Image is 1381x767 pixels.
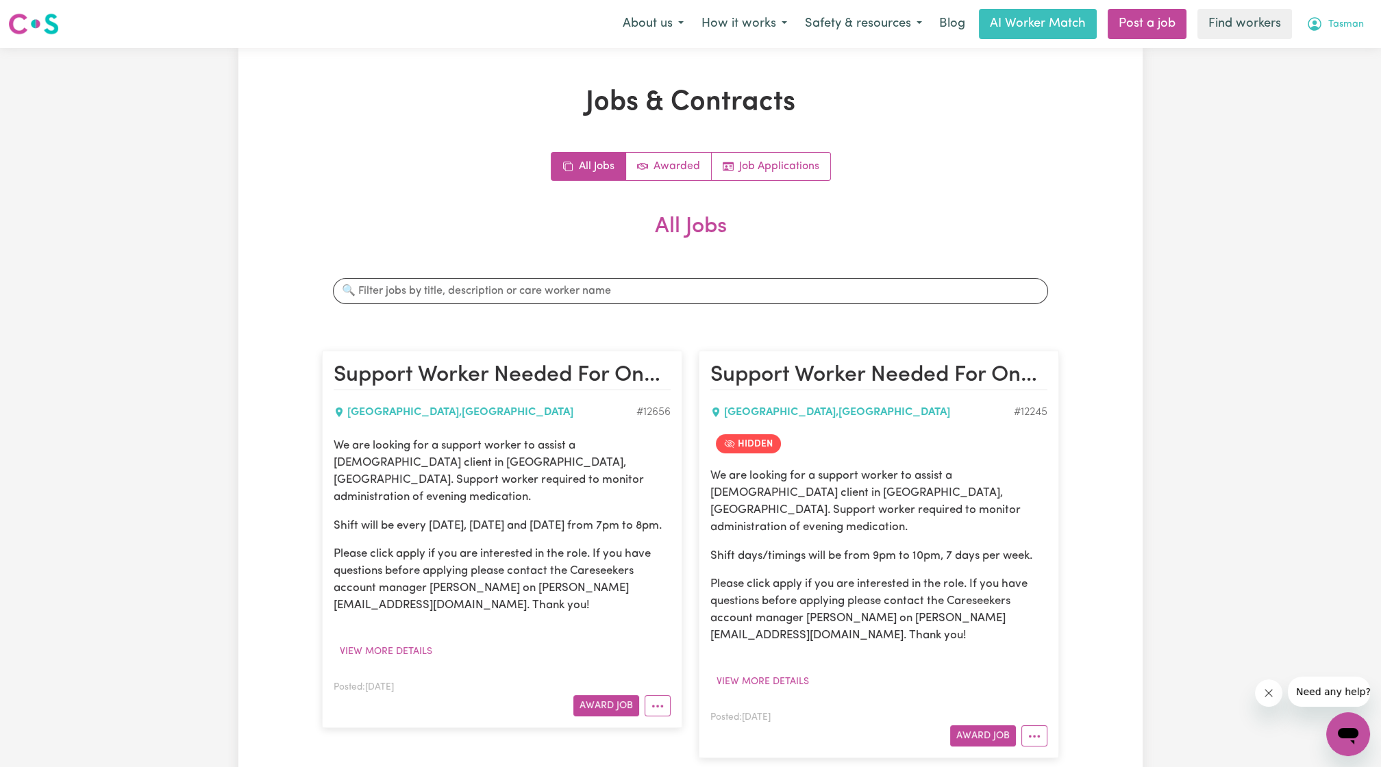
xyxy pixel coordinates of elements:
a: Active jobs [626,153,712,180]
img: Careseekers logo [8,12,59,36]
iframe: Close message [1255,679,1282,707]
button: How it works [693,10,796,38]
iframe: Message from company [1288,677,1370,707]
a: Post a job [1108,9,1186,39]
iframe: Button to launch messaging window [1326,712,1370,756]
span: Job is hidden [716,434,781,453]
h2: Support Worker Needed For One Hour, 7 Days Per Week - Carss Park, NSW [710,362,1047,390]
a: Blog [931,9,973,39]
div: Job ID #12245 [1014,404,1047,420]
span: Posted: [DATE] [710,713,771,722]
button: More options [1021,725,1047,746]
input: 🔍 Filter jobs by title, description or care worker name [333,278,1048,304]
h2: All Jobs [322,214,1059,262]
a: Job applications [712,153,830,180]
div: [GEOGRAPHIC_DATA] , [GEOGRAPHIC_DATA] [710,404,1014,420]
button: My Account [1297,10,1373,38]
span: Need any help? [8,10,83,21]
span: Tasman [1328,17,1364,32]
h1: Jobs & Contracts [322,86,1059,119]
a: AI Worker Match [979,9,1097,39]
button: About us [614,10,693,38]
span: Posted: [DATE] [334,683,394,692]
p: We are looking for a support worker to assist a [DEMOGRAPHIC_DATA] client in [GEOGRAPHIC_DATA], [... [334,437,671,506]
p: We are looking for a support worker to assist a [DEMOGRAPHIC_DATA] client in [GEOGRAPHIC_DATA], [... [710,467,1047,536]
p: Shift will be every [DATE], [DATE] and [DATE] from 7pm to 8pm. [334,517,671,534]
p: Please click apply if you are interested in the role. If you have questions before applying pleas... [710,575,1047,644]
p: Shift days/timings will be from 9pm to 10pm, 7 days per week. [710,547,1047,564]
button: Award Job [573,695,639,716]
button: View more details [710,671,815,692]
a: All jobs [551,153,626,180]
div: [GEOGRAPHIC_DATA] , [GEOGRAPHIC_DATA] [334,404,636,420]
button: More options [645,695,671,716]
button: Safety & resources [796,10,931,38]
a: Find workers [1197,9,1292,39]
button: Award Job [950,725,1016,746]
div: Job ID #12656 [636,404,671,420]
button: View more details [334,641,438,662]
h2: Support Worker Needed For One Hour Evening Support - Carss Park, NSW [334,362,671,390]
p: Please click apply if you are interested in the role. If you have questions before applying pleas... [334,545,671,614]
a: Careseekers logo [8,8,59,40]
